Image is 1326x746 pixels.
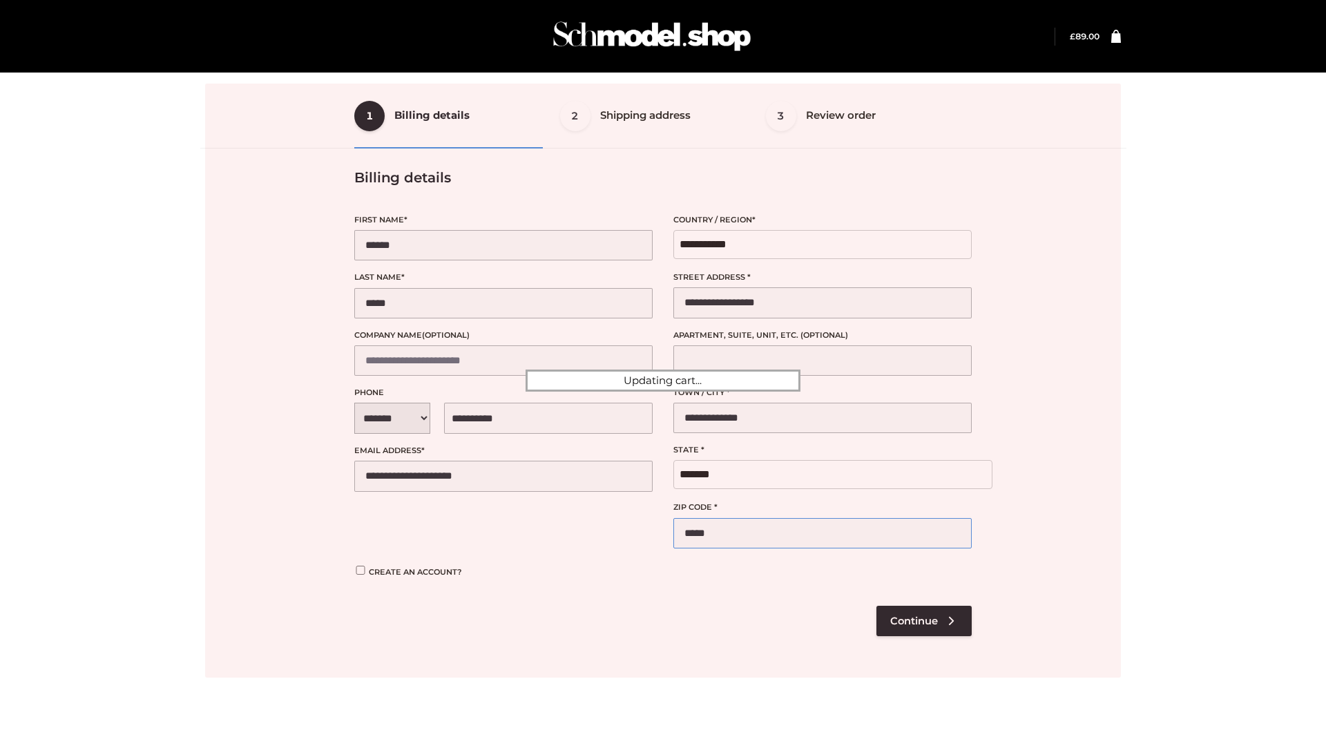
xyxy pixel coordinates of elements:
a: £89.00 [1070,31,1099,41]
bdi: 89.00 [1070,31,1099,41]
img: Schmodel Admin 964 [548,9,756,64]
span: £ [1070,31,1075,41]
div: Updating cart... [526,370,800,392]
